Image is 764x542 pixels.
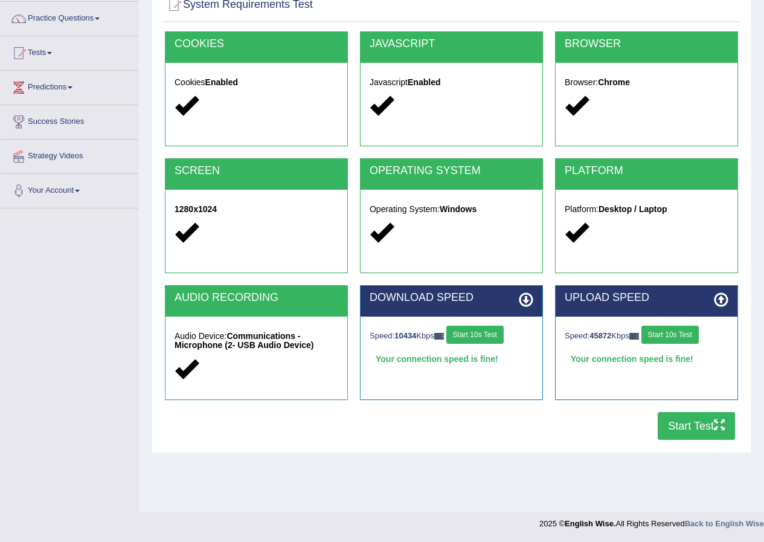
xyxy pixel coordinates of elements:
[1,2,138,32] a: Practice Questions
[629,333,639,340] img: ajax-loader-fb-connection.gif
[658,412,735,440] button: Start Test
[370,326,533,347] div: Speed: Kbps
[565,165,728,177] h2: PLATFORM
[539,512,764,529] div: 2025 © All Rights Reserved
[598,77,630,87] strong: Chrome
[565,326,728,347] div: Speed: Kbps
[370,205,533,214] h5: Operating System:
[565,38,728,50] h2: BROWSER
[175,204,217,214] strong: 1280x1024
[175,78,338,87] h5: Cookies
[446,326,504,344] button: Start 10s Test
[370,38,533,50] h2: JAVASCRIPT
[370,350,533,368] div: Your connection speed is fine!
[408,77,440,87] strong: Enabled
[1,71,138,101] a: Predictions
[175,165,338,177] h2: SCREEN
[175,38,338,50] h2: COOKIES
[175,332,338,350] h5: Audio Device:
[205,77,238,87] strong: Enabled
[589,331,611,340] strong: 45872
[641,326,699,344] button: Start 10s Test
[370,292,533,304] h2: DOWNLOAD SPEED
[434,333,444,340] img: ajax-loader-fb-connection.gif
[1,105,138,135] a: Success Stories
[599,204,667,214] strong: Desktop / Laptop
[1,36,138,66] a: Tests
[175,331,314,350] strong: Communications - Microphone (2- USB Audio Device)
[175,292,338,304] h2: AUDIO RECORDING
[394,331,416,340] strong: 10434
[370,78,533,87] h5: Javascript
[565,350,728,368] div: Your connection speed is fine!
[565,205,728,214] h5: Platform:
[370,165,533,177] h2: OPERATING SYSTEM
[565,519,615,528] strong: English Wise.
[440,204,477,214] strong: Windows
[1,140,138,170] a: Strategy Videos
[1,174,138,204] a: Your Account
[565,78,728,87] h5: Browser:
[685,519,764,528] a: Back to English Wise
[565,292,728,304] h2: UPLOAD SPEED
